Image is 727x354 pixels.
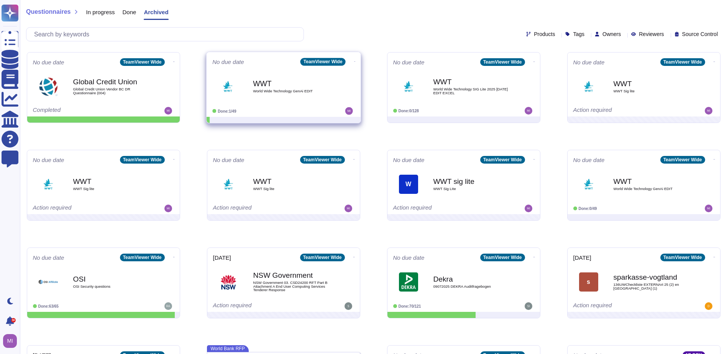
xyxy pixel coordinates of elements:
span: NSW Government 03. CSD24200 RFT Part B Attachment A End User Computing Services Tenderer Response [253,281,330,292]
span: World Wide Technology GenAi EDIT [253,89,330,93]
img: user [705,107,712,115]
img: Logo [218,77,238,96]
b: WWT [614,178,690,185]
b: WWT [253,178,330,185]
div: Action required [213,302,307,310]
img: Logo [39,77,58,96]
div: TeamViewer Wide [660,254,705,261]
img: user [164,205,172,212]
span: No due date [393,157,425,163]
span: 09072025 DEKRA Auditfragebogen [433,285,510,288]
div: Action required [573,302,667,310]
img: user [345,107,353,115]
img: Logo [399,77,418,96]
img: Logo [39,175,58,194]
img: user [345,302,352,310]
div: W [399,175,418,194]
div: Action required [213,205,307,212]
span: No due date [393,59,425,65]
span: No due date [573,59,605,65]
input: Search by keywords [30,28,304,41]
span: Done: 0/49 [579,206,597,211]
img: user [345,205,352,212]
img: user [164,302,172,310]
span: Done: 63/65 [38,304,59,308]
div: TeamViewer Wide [120,58,165,66]
b: sparkasse-vogtland [614,274,690,281]
span: No due date [33,59,64,65]
div: TeamViewer Wide [660,156,705,164]
b: Global Credit Union [73,78,150,85]
span: [DATE] [573,255,591,261]
span: WWT Sig lite [73,187,150,191]
b: NSW Government [253,272,330,279]
button: user [2,333,22,349]
span: Reviewers [639,31,664,37]
span: No due date [33,157,64,163]
div: 9+ [11,318,16,323]
span: Done: 0/128 [399,109,419,113]
span: World Bank RFP [207,345,249,352]
img: Logo [219,175,238,194]
span: Done: 1/49 [218,109,236,113]
span: No due date [213,157,245,163]
span: Tags [573,31,584,37]
span: Products [534,31,555,37]
b: WWT [73,178,150,185]
div: TeamViewer Wide [300,58,345,66]
span: In progress [86,9,115,15]
img: user [705,302,712,310]
div: TeamViewer Wide [660,58,705,66]
img: Logo [399,272,418,292]
div: TeamViewer Wide [300,254,345,261]
span: Global Credit Union Vendor BC DR Questionnaire (004) [73,87,150,95]
span: No due date [393,255,425,261]
b: Dekra [433,275,510,283]
b: OSI [73,275,150,283]
img: user [164,107,172,115]
img: Logo [219,272,238,292]
span: No due date [212,59,244,65]
div: Action required [393,205,487,212]
span: OSI Security questions [73,285,150,288]
span: Done [123,9,136,15]
b: WWT [614,80,690,87]
div: TeamViewer Wide [300,156,345,164]
img: user [3,334,17,348]
b: WWT sig lite [433,178,510,185]
span: Source Control [682,31,718,37]
div: Completed [33,107,127,115]
span: Done: 70/121 [399,304,421,308]
div: TeamViewer Wide [480,58,525,66]
img: Logo [579,175,598,194]
span: Archived [144,9,168,15]
span: Owners [602,31,621,37]
span: [DATE] [213,255,231,261]
b: WWT [253,80,330,87]
img: user [705,205,712,212]
div: TeamViewer Wide [120,156,165,164]
span: 136UWCheckliste EXTERNArt 25 (2) en [GEOGRAPHIC_DATA] (1) [614,283,690,290]
div: TeamViewer Wide [480,156,525,164]
img: Logo [579,77,598,96]
div: TeamViewer Wide [480,254,525,261]
span: No due date [33,255,64,261]
div: Action required [573,107,667,115]
img: user [525,205,532,212]
div: TeamViewer Wide [120,254,165,261]
span: WWT Sig lite [253,187,330,191]
span: Questionnaires [26,9,71,15]
span: WWT Sig LIte [433,187,510,191]
span: World Wide Technology SIG Lite 2025 [DATE] EDIT EXCEL [433,87,510,95]
img: user [525,302,532,310]
span: No due date [573,157,605,163]
img: Logo [39,272,58,292]
div: Action required [33,205,127,212]
span: World Wide Technology GenAi EDIT [614,187,690,191]
img: user [525,107,532,115]
b: WWT [433,78,510,85]
div: s [579,272,598,292]
span: WWT Sig lite [614,89,690,93]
